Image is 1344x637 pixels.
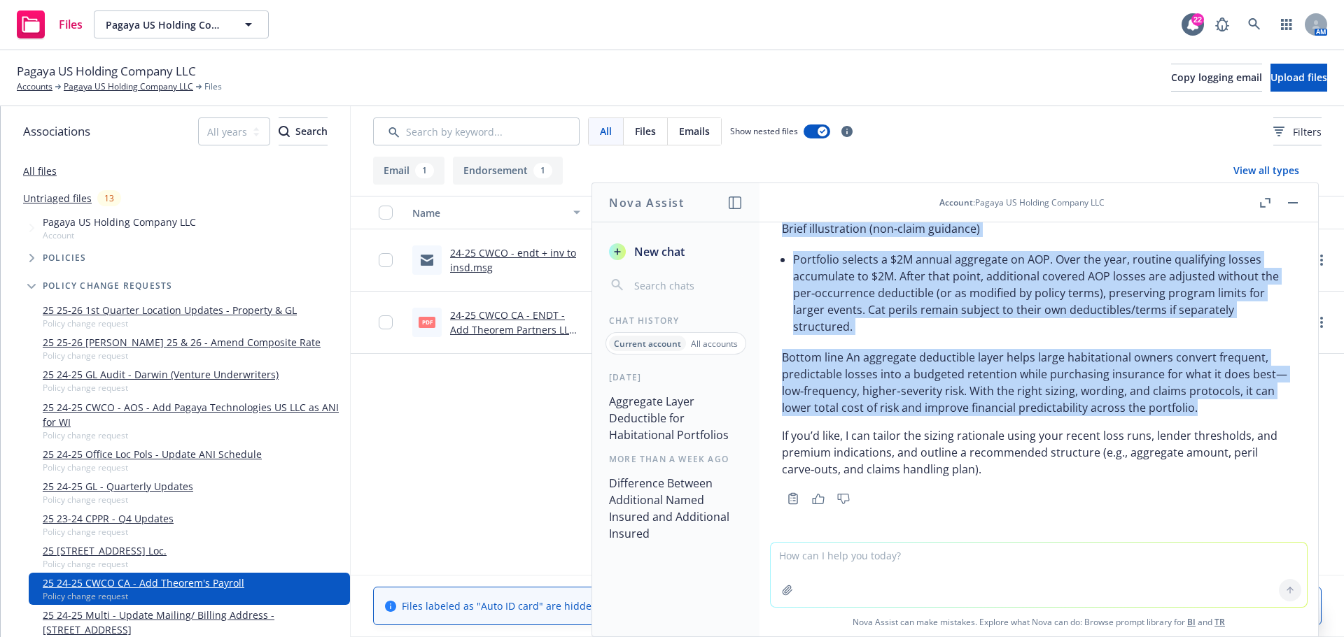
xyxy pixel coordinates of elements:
[635,124,656,138] span: Files
[379,253,393,267] input: Toggle Row Selected
[43,447,262,461] a: 25 24-25 Office Loc Pols - Update ANI Schedule
[379,206,393,220] input: Select all
[43,461,262,473] span: Policy change request
[832,489,855,508] button: Thumbs down
[43,400,344,429] a: 25 24-25 CWCO - AOS - Add Pagaya Technologies US LLC as ANI for WI
[450,246,576,274] a: 24-25 CWCO - endt + inv to insd.msg
[43,382,279,394] span: Policy change request
[106,17,227,32] span: Pagaya US Holding Company LLC
[379,315,393,329] input: Toggle Row Selected
[631,275,743,295] input: Search chats
[279,126,290,137] svg: Search
[450,308,575,351] a: 24-25 CWCO CA - ENDT - Add Theorem Partners LLC + Payroll.pdf
[609,194,685,211] h1: Nova Assist
[17,80,52,93] a: Accounts
[43,608,344,637] a: 25 24-25 Multi - Update Mailing/ Billing Address - [STREET_ADDRESS]
[765,608,1312,636] span: Nova Assist can make mistakes. Explore what Nova can do: Browse prompt library for and
[43,215,196,229] span: Pagaya US Holding Company LLC
[1270,71,1327,84] span: Upload files
[1171,71,1262,84] span: Copy logging email
[603,389,748,448] button: Aggregate Layer Deductible for Habitational Portfolios
[1273,117,1322,145] button: Filters
[600,124,612,138] span: All
[94,10,269,38] button: Pagaya US Holding Company LLC
[279,117,328,145] button: SearchSearch
[679,124,710,138] span: Emails
[603,239,748,264] button: New chat
[793,248,1296,338] li: Portfolio selects a $2M annual aggregate on AOP. Over the year, routine qualifying losses accumul...
[1214,616,1225,628] a: TR
[730,125,798,137] span: Show nested files
[453,157,563,185] button: Endorsement
[939,196,1105,208] div: : Pagaya US Holding Company LLC
[1313,314,1330,331] a: more
[17,62,196,80] span: Pagaya US Holding Company LLC
[1211,157,1322,185] button: View all types
[43,303,297,317] a: 25 25-26 1st Quarter Location Updates - Property & GL
[603,471,748,546] button: Difference Between Additional Named Insured and Additional Insured
[592,315,759,327] div: Chat History
[43,511,174,526] a: 25 23-24 CPPR - Q4 Updates
[1273,124,1322,139] span: Filters
[43,494,193,506] span: Policy change request
[787,492,799,505] svg: Copy to clipboard
[1270,64,1327,92] button: Upload files
[782,427,1296,478] p: If you’d like, I can tailor the sizing rationale using your recent loss runs, lender thresholds, ...
[373,117,580,145] input: Search by keyword...
[939,196,973,208] span: Account
[59,19,83,30] span: Files
[97,190,121,206] div: 13
[533,163,552,178] div: 1
[415,163,434,178] div: 1
[402,599,696,613] span: Files labeled as "Auto ID card" are hidden.
[1240,10,1268,38] a: Search
[592,371,759,383] div: [DATE]
[43,282,172,290] span: Policy change requests
[412,206,565,220] div: Name
[64,80,193,93] a: Pagaya US Holding Company LLC
[631,243,685,260] span: New chat
[1313,252,1330,269] a: more
[279,118,328,145] div: Search
[23,191,92,206] a: Untriaged files
[23,164,57,178] a: All files
[43,335,321,350] a: 25 25-26 [PERSON_NAME] 25 & 26 - Amend Composite Rate
[691,338,738,350] p: All accounts
[43,575,244,590] a: 25 24-25 CWCO CA - Add Theorem's Payroll
[1293,124,1322,139] span: Filters
[43,479,193,494] a: 25 24-25 GL - Quarterly Updates
[43,229,196,241] span: Account
[43,350,321,362] span: Policy change request
[419,317,435,327] span: pdf
[23,122,90,141] span: Associations
[782,349,1296,416] p: Bottom line An aggregate deductible layer helps large habitational owners convert frequent, predi...
[586,196,765,229] button: File type
[592,453,759,465] div: More than a week ago
[1187,616,1196,628] a: BI
[782,220,1296,237] p: Brief illustration (non‑claim guidance)
[373,157,444,185] button: Email
[407,196,586,229] button: Name
[1171,64,1262,92] button: Copy logging email
[1191,13,1204,26] div: 22
[204,80,222,93] span: Files
[43,558,167,570] span: Policy change request
[614,338,681,350] p: Current account
[43,367,279,382] a: 25 24-25 GL Audit - Darwin (Venture Underwriters)
[43,317,297,329] span: Policy change request
[43,543,167,558] a: 25 [STREET_ADDRESS] Loc.
[43,254,87,262] span: Policies
[1273,10,1301,38] a: Switch app
[11,5,88,44] a: Files
[43,526,174,538] span: Policy change request
[1208,10,1236,38] a: Report a Bug
[43,590,244,602] span: Policy change request
[43,429,344,441] span: Policy change request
